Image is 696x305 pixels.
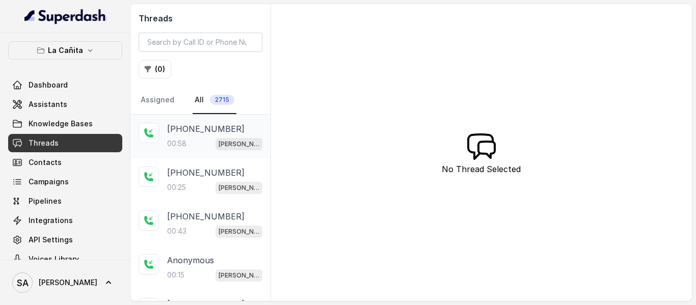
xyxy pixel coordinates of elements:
[29,196,62,206] span: Pipelines
[139,33,262,52] input: Search by Call ID or Phone Number
[167,138,186,149] p: 00:58
[167,270,184,280] p: 00:15
[24,8,106,24] img: light.svg
[139,60,171,78] button: (0)
[167,210,245,223] p: [PHONE_NUMBER]
[8,192,122,210] a: Pipelines
[8,231,122,249] a: API Settings
[29,254,79,264] span: Voices Library
[8,250,122,268] a: Voices Library
[29,99,67,109] span: Assistants
[8,211,122,230] a: Integrations
[8,268,122,297] a: [PERSON_NAME]
[8,41,122,60] button: La Cañita
[29,80,68,90] span: Dashboard
[8,76,122,94] a: Dashboard
[29,235,73,245] span: API Settings
[8,115,122,133] a: Knowledge Bases
[139,87,176,114] a: Assigned
[29,138,59,148] span: Threads
[29,177,69,187] span: Campaigns
[29,119,93,129] span: Knowledge Bases
[167,167,245,179] p: [PHONE_NUMBER]
[442,163,521,175] p: No Thread Selected
[219,183,259,193] p: [PERSON_NAME]
[167,182,186,192] p: 00:25
[8,95,122,114] a: Assistants
[219,139,259,149] p: [PERSON_NAME]
[193,87,236,114] a: All2715
[139,87,262,114] nav: Tabs
[48,44,83,57] p: La Cañita
[167,226,186,236] p: 00:43
[8,173,122,191] a: Campaigns
[210,95,234,105] span: 2715
[8,153,122,172] a: Contacts
[39,278,97,288] span: [PERSON_NAME]
[29,215,73,226] span: Integrations
[219,270,259,281] p: [PERSON_NAME]
[29,157,62,168] span: Contacts
[219,227,259,237] p: [PERSON_NAME]
[8,134,122,152] a: Threads
[167,123,245,135] p: [PHONE_NUMBER]
[139,12,262,24] h2: Threads
[17,278,29,288] text: SA
[167,254,214,266] p: Anonymous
